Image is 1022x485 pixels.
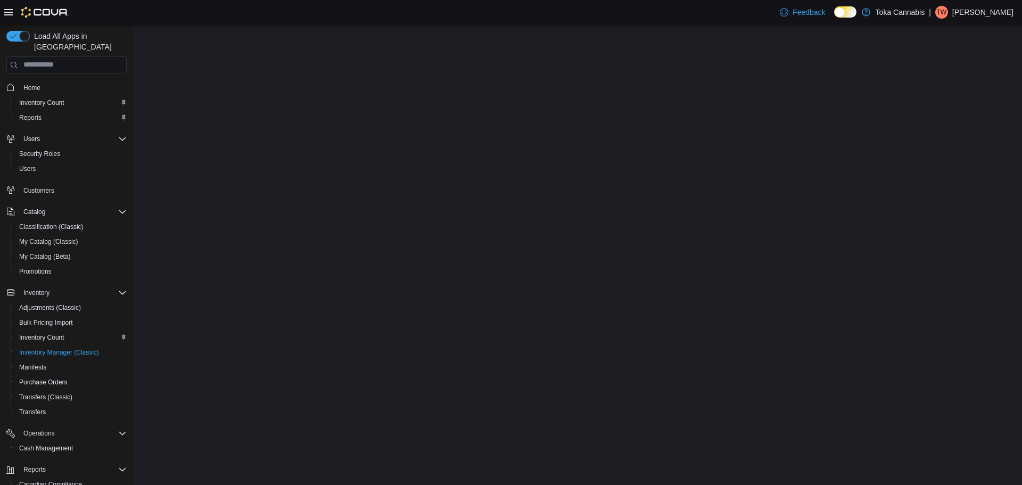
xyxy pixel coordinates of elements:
[11,441,131,456] button: Cash Management
[15,220,127,233] span: Classification (Classic)
[15,235,83,248] a: My Catalog (Classic)
[11,95,131,110] button: Inventory Count
[23,186,54,195] span: Customers
[2,183,131,198] button: Customers
[15,96,69,109] a: Inventory Count
[19,378,68,387] span: Purchase Orders
[19,444,73,453] span: Cash Management
[19,81,45,94] a: Home
[929,6,931,19] p: |
[952,6,1013,19] p: [PERSON_NAME]
[15,147,127,160] span: Security Roles
[11,360,131,375] button: Manifests
[11,300,131,315] button: Adjustments (Classic)
[19,333,64,342] span: Inventory Count
[2,80,131,95] button: Home
[937,6,947,19] span: TW
[11,315,131,330] button: Bulk Pricing Import
[21,7,69,18] img: Cova
[15,316,127,329] span: Bulk Pricing Import
[19,252,71,261] span: My Catalog (Beta)
[2,462,131,477] button: Reports
[15,331,127,344] span: Inventory Count
[15,235,127,248] span: My Catalog (Classic)
[19,286,54,299] button: Inventory
[876,6,925,19] p: Toka Cannabis
[15,250,75,263] a: My Catalog (Beta)
[2,131,131,146] button: Users
[15,96,127,109] span: Inventory Count
[19,267,52,276] span: Promotions
[15,346,127,359] span: Inventory Manager (Classic)
[11,405,131,420] button: Transfers
[15,265,127,278] span: Promotions
[11,219,131,234] button: Classification (Classic)
[19,348,99,357] span: Inventory Manager (Classic)
[19,318,73,327] span: Bulk Pricing Import
[11,375,131,390] button: Purchase Orders
[15,331,69,344] a: Inventory Count
[11,264,131,279] button: Promotions
[19,363,46,372] span: Manifests
[19,133,127,145] span: Users
[15,442,77,455] a: Cash Management
[15,346,103,359] a: Inventory Manager (Classic)
[11,146,131,161] button: Security Roles
[19,81,127,94] span: Home
[15,147,64,160] a: Security Roles
[15,301,127,314] span: Adjustments (Classic)
[19,463,50,476] button: Reports
[15,162,127,175] span: Users
[19,408,46,416] span: Transfers
[11,390,131,405] button: Transfers (Classic)
[15,376,72,389] a: Purchase Orders
[19,98,64,107] span: Inventory Count
[19,205,127,218] span: Catalog
[15,265,56,278] a: Promotions
[23,465,46,474] span: Reports
[15,111,127,124] span: Reports
[15,406,50,418] a: Transfers
[15,391,77,404] a: Transfers (Classic)
[23,135,40,143] span: Users
[15,361,127,374] span: Manifests
[19,165,36,173] span: Users
[19,133,44,145] button: Users
[19,184,59,197] a: Customers
[23,84,40,92] span: Home
[15,220,88,233] a: Classification (Classic)
[834,6,856,18] input: Dark Mode
[11,345,131,360] button: Inventory Manager (Classic)
[15,111,46,124] a: Reports
[11,110,131,125] button: Reports
[2,426,131,441] button: Operations
[2,285,131,300] button: Inventory
[19,427,127,440] span: Operations
[15,316,77,329] a: Bulk Pricing Import
[15,162,40,175] a: Users
[15,442,127,455] span: Cash Management
[15,406,127,418] span: Transfers
[15,361,51,374] a: Manifests
[776,2,829,23] a: Feedback
[19,286,127,299] span: Inventory
[935,6,948,19] div: Ty Wilson
[11,161,131,176] button: Users
[30,31,127,52] span: Load All Apps in [GEOGRAPHIC_DATA]
[19,303,81,312] span: Adjustments (Classic)
[19,393,72,401] span: Transfers (Classic)
[15,250,127,263] span: My Catalog (Beta)
[11,234,131,249] button: My Catalog (Classic)
[19,184,127,197] span: Customers
[19,463,127,476] span: Reports
[23,429,55,438] span: Operations
[19,150,60,158] span: Security Roles
[11,330,131,345] button: Inventory Count
[23,289,50,297] span: Inventory
[15,301,85,314] a: Adjustments (Classic)
[19,237,78,246] span: My Catalog (Classic)
[23,208,45,216] span: Catalog
[15,376,127,389] span: Purchase Orders
[19,113,42,122] span: Reports
[19,223,84,231] span: Classification (Classic)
